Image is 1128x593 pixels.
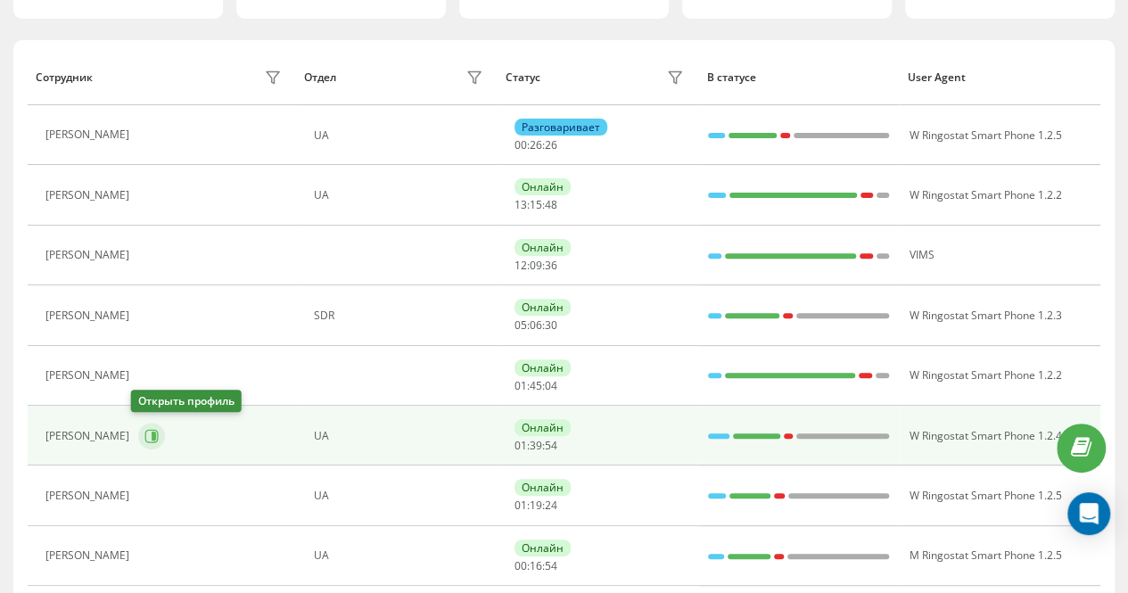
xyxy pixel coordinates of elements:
[515,438,527,453] span: 01
[304,71,336,84] div: Отдел
[131,390,242,412] div: Открыть профиль
[314,430,488,442] div: UA
[909,308,1061,323] span: W Ringostat Smart Phone 1.2.3
[515,479,571,496] div: Онлайн
[909,187,1061,202] span: W Ringostat Smart Phone 1.2.2
[530,558,542,573] span: 16
[545,317,557,333] span: 30
[1067,492,1110,535] div: Open Intercom Messenger
[515,317,527,333] span: 05
[45,309,134,322] div: [PERSON_NAME]
[314,309,488,322] div: SDR
[545,438,557,453] span: 54
[909,247,934,262] span: VIMS
[909,428,1061,443] span: W Ringostat Smart Phone 1.2.4
[45,430,134,442] div: [PERSON_NAME]
[530,317,542,333] span: 06
[909,548,1061,563] span: M Ringostat Smart Phone 1.2.5
[515,560,557,572] div: : :
[530,438,542,453] span: 39
[515,419,571,436] div: Онлайн
[515,378,527,393] span: 01
[36,71,93,84] div: Сотрудник
[909,367,1061,383] span: W Ringostat Smart Phone 1.2.2
[515,197,527,212] span: 13
[515,440,557,452] div: : :
[530,498,542,513] span: 19
[515,558,527,573] span: 00
[506,71,540,84] div: Статус
[515,139,557,152] div: : :
[314,490,488,502] div: UA
[45,189,134,202] div: [PERSON_NAME]
[515,199,557,211] div: : :
[545,137,557,152] span: 26
[45,249,134,261] div: [PERSON_NAME]
[515,539,571,556] div: Онлайн
[314,189,488,202] div: UA
[909,488,1061,503] span: W Ringostat Smart Phone 1.2.5
[545,197,557,212] span: 48
[515,259,557,272] div: : :
[45,369,134,382] div: [PERSON_NAME]
[908,71,1092,84] div: User Agent
[515,178,571,195] div: Онлайн
[545,558,557,573] span: 54
[530,137,542,152] span: 26
[545,258,557,273] span: 36
[515,499,557,512] div: : :
[45,490,134,502] div: [PERSON_NAME]
[314,129,488,142] div: UA
[530,197,542,212] span: 15
[530,378,542,393] span: 45
[45,128,134,141] div: [PERSON_NAME]
[515,239,571,256] div: Онлайн
[45,549,134,562] div: [PERSON_NAME]
[515,119,607,136] div: Разговаривает
[314,549,488,562] div: UA
[545,498,557,513] span: 24
[706,71,891,84] div: В статусе
[515,380,557,392] div: : :
[515,258,527,273] span: 12
[545,378,557,393] span: 04
[515,498,527,513] span: 01
[515,299,571,316] div: Онлайн
[515,319,557,332] div: : :
[530,258,542,273] span: 09
[515,137,527,152] span: 00
[909,128,1061,143] span: W Ringostat Smart Phone 1.2.5
[515,359,571,376] div: Онлайн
